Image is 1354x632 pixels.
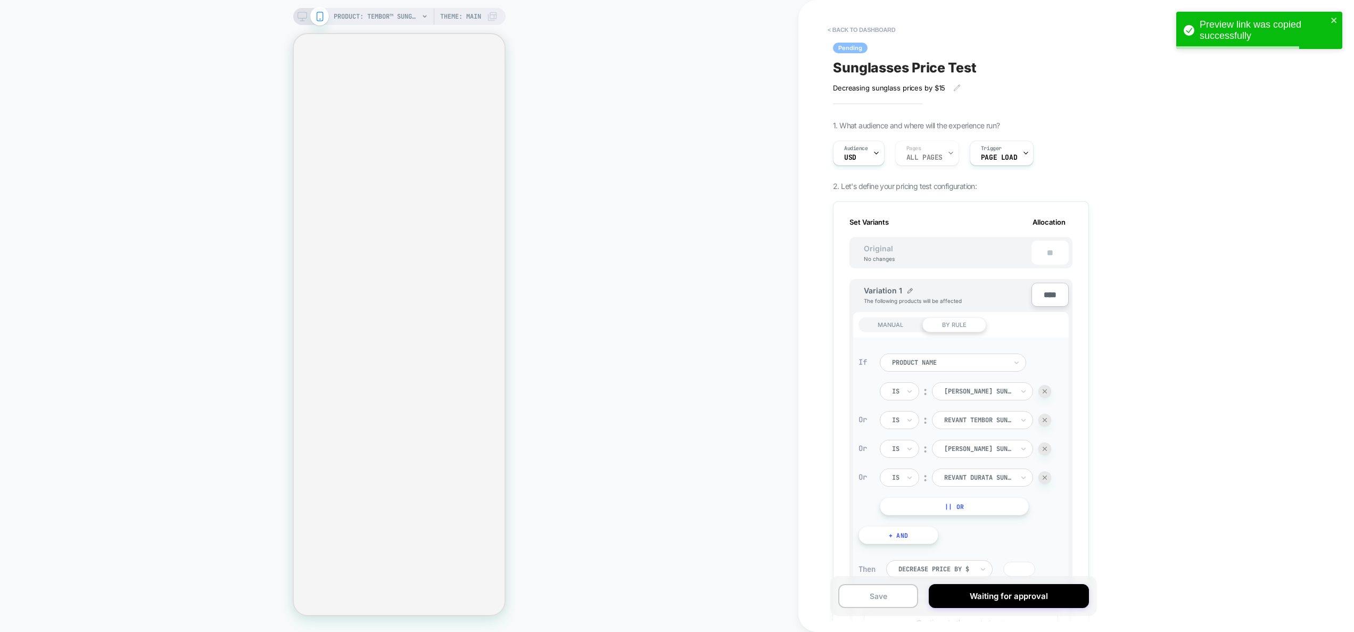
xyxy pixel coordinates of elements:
span: Original [853,244,904,253]
img: edit [907,288,913,293]
div: BY RULE [922,317,986,332]
div: Decrease Price by $ [898,565,973,573]
span: Decreasing sunglass prices by $15 [833,84,945,92]
span: USD [844,154,856,161]
span: Pending [833,43,868,53]
button: + And [858,526,938,544]
span: Trigger [981,145,1002,152]
div: Or [858,444,867,453]
button: Waiting for approval [929,584,1088,608]
img: end [1043,475,1047,480]
span: Variation 1 [864,286,902,295]
div: ︰ [920,471,931,485]
span: Sunglasses Price Test [833,60,977,76]
span: Set Variants [849,218,889,226]
span: Theme: MAIN [440,8,481,25]
div: Then [858,564,876,574]
img: end [1043,418,1047,422]
div: ︰ [920,384,931,399]
span: 1. What audience and where will the experience run? [833,121,1000,130]
button: < back to dashboard [822,21,901,38]
span: PRODUCT: Tembor™ Sunglasses [revant] [334,8,419,25]
div: ︰ [920,442,931,456]
button: close [1331,16,1338,26]
span: Audience [844,145,868,152]
div: Or [858,415,867,424]
button: || Or [880,497,1029,515]
span: Page Load [981,154,1017,161]
span: The following products will be affected [864,298,962,304]
div: Or [858,472,867,482]
div: No changes [853,256,905,262]
div: Preview link was copied successfully [1200,19,1327,42]
div: MANUAL [858,317,922,332]
span: 2. Let's define your pricing test configuration: [833,182,977,191]
img: end [1043,389,1047,393]
span: Allocation [1033,218,1066,226]
button: Save [838,584,918,608]
img: end [1043,447,1047,451]
div: If [858,357,869,367]
div: ︰ [920,413,931,428]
